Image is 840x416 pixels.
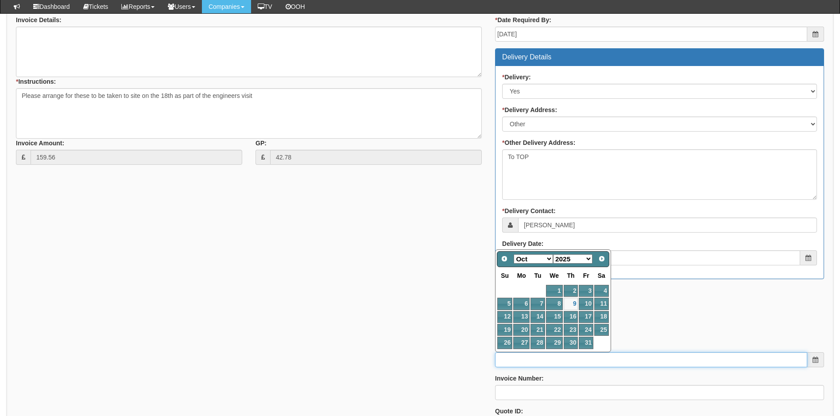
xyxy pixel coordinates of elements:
[546,311,563,323] a: 15
[598,255,605,262] span: Next
[550,272,559,279] span: Wednesday
[546,324,563,336] a: 22
[530,311,545,323] a: 14
[546,285,563,297] a: 1
[498,253,511,265] a: Prev
[16,16,62,24] label: Invoice Details:
[579,337,593,349] a: 31
[530,337,545,349] a: 28
[502,73,531,82] label: Delivery:
[596,253,608,265] a: Next
[546,337,563,349] a: 29
[594,324,609,336] a: 25
[530,298,545,310] a: 7
[564,337,578,349] a: 30
[16,139,64,148] label: Invoice Amount:
[255,139,267,148] label: GP:
[513,311,530,323] a: 13
[546,298,563,310] a: 8
[495,407,523,416] label: Quote ID:
[501,255,508,262] span: Prev
[495,16,551,24] label: Date Required By:
[16,88,482,139] textarea: Please arrange for these to be taken to site on the 18th as part of the engineers visit
[530,324,545,336] a: 21
[579,311,593,323] a: 17
[497,298,512,310] a: 5
[517,272,526,279] span: Monday
[567,272,575,279] span: Thursday
[502,149,817,200] textarea: To TOP
[502,53,817,61] h3: Delivery Details
[502,239,543,248] label: Delivery Date:
[579,285,593,297] a: 3
[501,272,509,279] span: Sunday
[495,374,544,383] label: Invoice Number:
[594,285,609,297] a: 4
[564,324,578,336] a: 23
[497,324,512,336] a: 19
[594,311,609,323] a: 18
[513,337,530,349] a: 27
[598,272,605,279] span: Saturday
[579,298,593,310] a: 10
[497,337,512,349] a: 26
[497,311,512,323] a: 12
[564,298,578,310] a: 9
[594,298,609,310] a: 11
[579,324,593,336] a: 24
[534,272,542,279] span: Tuesday
[564,285,578,297] a: 2
[502,105,557,114] label: Delivery Address:
[583,272,589,279] span: Friday
[16,77,56,86] label: Instructions:
[564,311,578,323] a: 16
[513,324,530,336] a: 20
[502,138,575,147] label: Other Delivery Address:
[502,206,556,215] label: Delivery Contact:
[513,298,530,310] a: 6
